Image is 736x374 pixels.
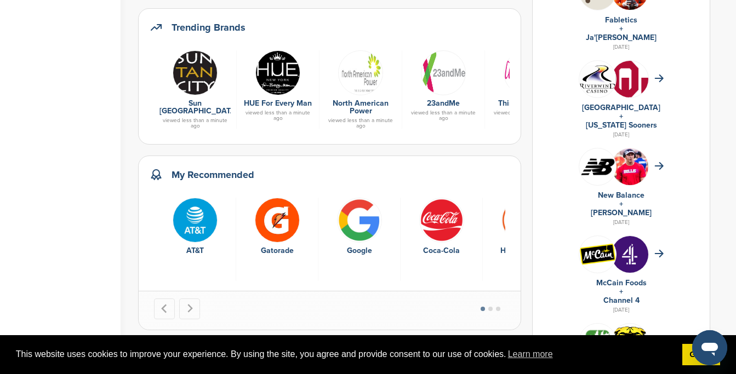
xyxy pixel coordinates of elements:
[325,50,396,94] a: Data
[498,99,555,108] a: Thirty-One Gifts
[333,99,389,116] a: North American Power
[692,330,727,365] iframe: Button to launch messaging window
[586,120,657,130] a: [US_STATE] Sooners
[605,15,637,25] a: Fabletics
[159,198,230,257] a: Tpli2eyp 400x400 AT&T
[173,198,218,243] img: Tpli2eyp 400x400
[419,198,464,243] img: 451ddf96e958c635948cd88c29892565
[159,118,231,129] div: viewed less than a minute ago
[255,50,300,95] img: 734354 134895700015536 1441826999 n
[506,346,555,363] a: learn more about cookies
[421,50,466,95] img: 220px 23andme logo.svg
[242,50,313,94] a: 734354 134895700015536 1441826999 n
[579,65,616,93] img: Data
[154,298,175,319] button: Go to last slide
[496,307,500,311] button: Go to page 3
[591,208,652,217] a: [PERSON_NAME]
[612,326,648,358] img: Design img dhsqmo
[159,99,238,116] a: Sun [GEOGRAPHIC_DATA]
[154,198,236,281] div: 1 of 10
[236,198,318,281] div: 2 of 10
[619,287,623,296] a: +
[172,20,246,35] h2: Trending Brands
[408,50,479,94] a: 220px 23andme logo.svg
[427,99,460,108] a: 23andMe
[544,305,699,315] div: [DATE]
[596,278,647,287] a: McCain Foods
[172,167,254,182] h2: My Recommended
[504,50,549,95] img: 31
[406,198,477,257] a: 451ddf96e958c635948cd88c29892565 Coca-Cola
[408,110,479,121] div: viewed less than a minute ago
[612,148,648,199] img: 220px josh allen
[544,130,699,140] div: [DATE]
[612,61,648,111] img: Data?1415805766
[481,307,485,311] button: Go to page 1
[579,158,616,176] img: Data
[471,304,510,313] ul: Select a slide to show
[682,344,720,366] a: dismiss cookie message
[159,245,230,257] div: AT&T
[619,199,623,209] a: +
[603,296,640,305] a: Channel 4
[324,198,395,257] a: Bwupxdxo 400x400 Google
[244,99,312,108] a: HUE For Every Man
[544,42,699,52] div: [DATE]
[179,298,200,319] button: Next slide
[582,103,660,112] a: [GEOGRAPHIC_DATA]
[325,118,396,129] div: viewed less than a minute ago
[579,324,616,360] img: Odp7hoyt 400x400
[324,245,395,257] div: Google
[16,346,674,363] span: This website uses cookies to improve your experience. By using the site, you agree and provide co...
[401,198,483,281] div: 4 of 10
[619,24,623,33] a: +
[619,112,623,121] a: +
[490,50,562,94] a: 31
[544,217,699,227] div: [DATE]
[612,236,648,273] img: Ctknvhwm 400x400
[586,33,657,42] a: Ja'[PERSON_NAME]
[488,307,493,311] button: Go to page 2
[490,110,562,121] div: viewed less than a minute ago
[255,198,300,243] img: Uaqc9ec6 400x400
[242,245,312,257] div: Gatorade
[318,198,401,281] div: 3 of 10
[501,198,546,243] img: Cg3bj0ev 400x400
[337,198,382,243] img: Bwupxdxo 400x400
[488,245,559,257] div: HotelPlanner
[483,198,565,281] div: 5 of 10
[159,50,231,94] a: Data
[406,245,477,257] div: Coca-Cola
[598,191,644,200] a: New Balance
[242,110,313,121] div: viewed less than a minute ago
[579,243,616,265] img: Open uri20141112 50798 1gyzy02
[242,198,312,257] a: Uaqc9ec6 400x400 Gatorade
[173,50,218,95] img: Data
[338,50,383,95] img: Data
